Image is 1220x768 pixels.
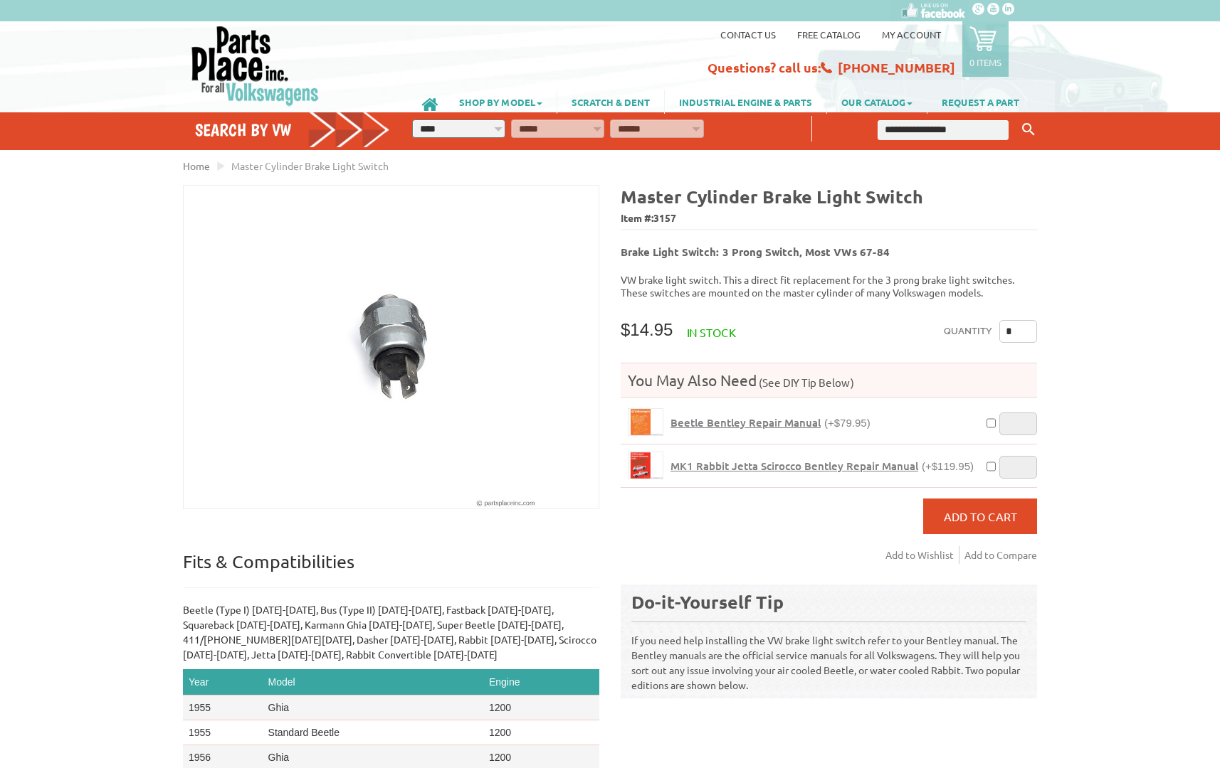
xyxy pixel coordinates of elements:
[195,119,390,140] h4: Search by VW
[231,159,389,172] span: Master Cylinder Brake Light Switch
[629,452,663,479] img: MK1 Rabbit Jetta Scirocco Bentley Repair Manual
[757,375,854,389] span: (See DIY Tip Below)
[720,28,776,41] a: Contact us
[183,159,210,172] a: Home
[263,720,483,745] td: Standard Beetle
[621,320,673,339] span: $14.95
[263,669,483,695] th: Model
[944,509,1017,523] span: Add to Cart
[621,370,1037,390] h4: You May Also Need
[927,90,1034,114] a: REQUEST A PART
[964,546,1037,564] a: Add to Compare
[629,409,663,435] img: Beetle Bentley Repair Manual
[557,90,664,114] a: SCRATCH & DENT
[631,621,1026,693] p: If you need help installing the VW brake light switch refer to your Bentley manual. The Bentley m...
[631,590,784,613] b: Do-it-Yourself Tip
[621,208,1037,229] span: Item #:
[962,21,1009,77] a: 0 items
[671,459,918,473] span: MK1 Rabbit Jetta Scirocco Bentley Repair Manual
[263,695,483,720] td: Ghia
[653,211,676,224] span: 3157
[797,28,861,41] a: Free Catalog
[628,452,663,479] a: MK1 Rabbit Jetta Scirocco Bentley Repair Manual
[885,546,959,564] a: Add to Wishlist
[621,185,923,208] b: Master Cylinder Brake Light Switch
[190,25,320,107] img: Parts Place Inc!
[445,90,557,114] a: SHOP BY MODEL
[183,720,263,745] td: 1955
[183,550,599,588] p: Fits & Compatibilities
[483,695,599,720] td: 1200
[671,415,821,430] span: Beetle Bentley Repair Manual
[671,416,871,430] a: Beetle Bentley Repair Manual(+$79.95)
[665,90,826,114] a: INDUSTRIAL ENGINE & PARTS
[687,325,736,339] span: In stock
[483,720,599,745] td: 1200
[827,90,927,114] a: OUR CATALOG
[183,669,263,695] th: Year
[1018,118,1039,142] button: Keyword Search
[944,320,992,343] label: Quantity
[671,459,974,473] a: MK1 Rabbit Jetta Scirocco Bentley Repair Manual(+$119.95)
[621,273,1037,299] p: VW brake light switch. This a direct fit replacement for the 3 prong brake light switches. These ...
[184,186,599,508] img: Master Cylinder Brake Light Switch
[628,408,663,436] a: Beetle Bentley Repair Manual
[824,417,871,429] span: (+$79.95)
[621,245,890,259] b: Brake Light Switch: 3 Prong Switch, Most VWs 67-84
[483,669,599,695] th: Engine
[183,695,263,720] td: 1955
[923,498,1037,534] button: Add to Cart
[183,602,599,662] p: Beetle (Type I) [DATE]-[DATE], Bus (Type II) [DATE]-[DATE], Fastback [DATE]-[DATE], Squareback [D...
[922,460,974,472] span: (+$119.95)
[969,56,1001,68] p: 0 items
[882,28,941,41] a: My Account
